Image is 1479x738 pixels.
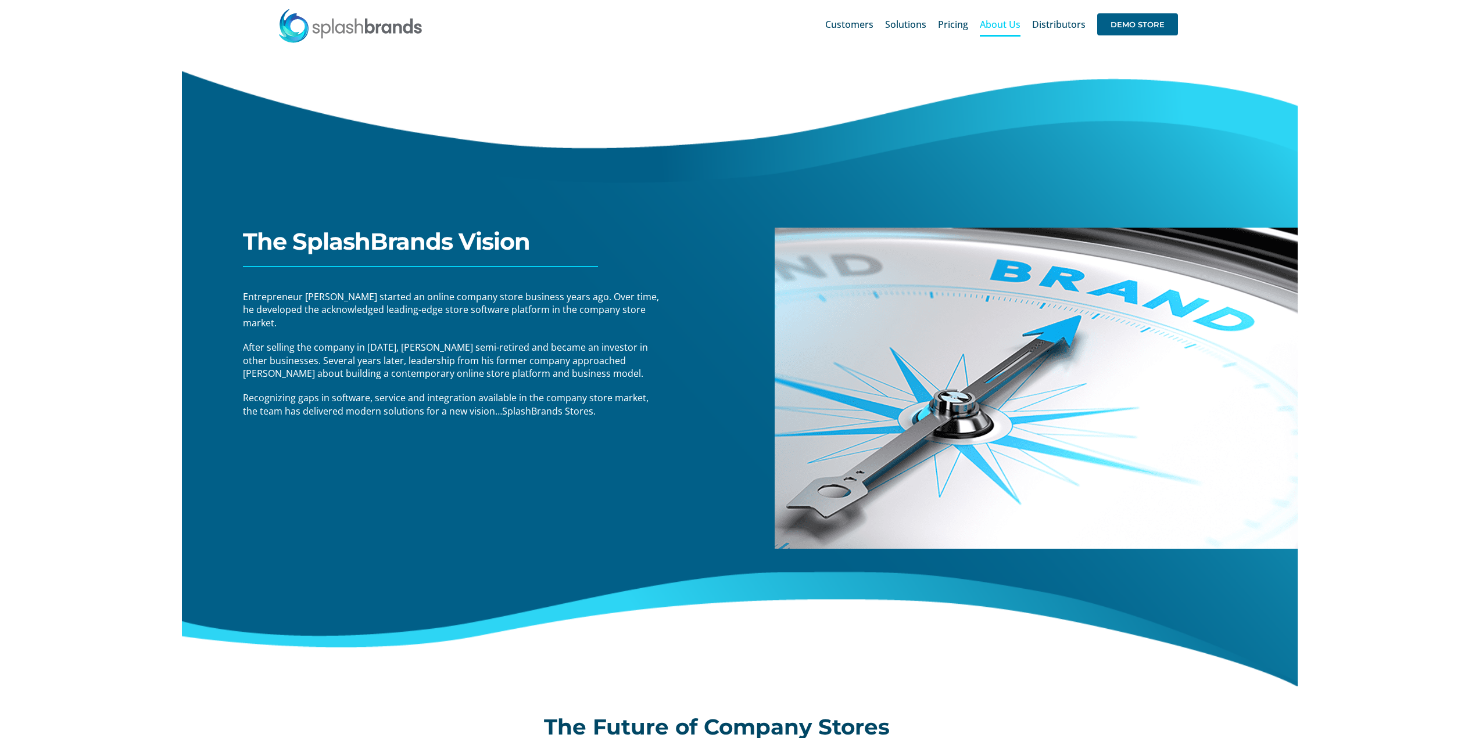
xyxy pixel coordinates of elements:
[1097,13,1178,35] span: DEMO STORE
[980,20,1020,29] span: About Us
[243,391,649,417] span: Recognizing gaps in software, service and integration available in the company store market, the ...
[243,341,648,380] span: After selling the company in [DATE], [PERSON_NAME] semi-retired and became an investor in other b...
[885,20,926,29] span: Solutions
[938,6,968,43] a: Pricing
[775,228,1298,549] img: about-us-brand-image-900-x-533
[825,6,1178,43] nav: Main Menu
[1032,6,1086,43] a: Distributors
[825,6,873,43] a: Customers
[278,8,423,43] img: SplashBrands.com Logo
[1097,6,1178,43] a: DEMO STORE
[938,20,968,29] span: Pricing
[825,20,873,29] span: Customers
[1032,20,1086,29] span: Distributors
[243,227,530,255] span: The SplashBrands Vision
[243,290,659,329] span: Entrepreneur [PERSON_NAME] started an online company store business years ago. Over time, he deve...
